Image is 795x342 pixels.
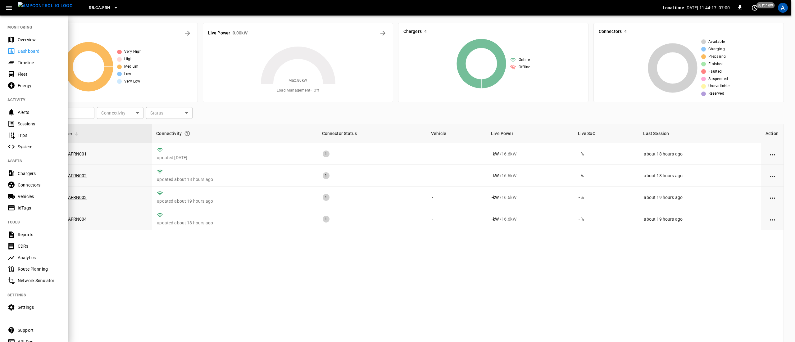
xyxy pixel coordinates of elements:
[18,232,61,238] div: Reports
[18,304,61,310] div: Settings
[756,2,775,8] span: just now
[18,327,61,333] div: Support
[18,60,61,66] div: Timeline
[18,121,61,127] div: Sessions
[18,48,61,54] div: Dashboard
[685,5,730,11] p: [DATE] 11:44:17 -07:00
[89,4,110,11] span: RB.CA.FRN
[18,71,61,77] div: Fleet
[18,205,61,211] div: IdTags
[18,144,61,150] div: System
[18,109,61,115] div: Alerts
[18,254,61,261] div: Analytics
[18,170,61,177] div: Chargers
[18,132,61,138] div: Trips
[18,2,73,10] img: ampcontrol.io logo
[18,277,61,284] div: Network Simulator
[18,83,61,89] div: Energy
[18,182,61,188] div: Connectors
[18,243,61,249] div: CDRs
[18,266,61,272] div: Route Planning
[663,5,684,11] p: Local time
[778,3,788,13] div: profile-icon
[18,193,61,200] div: Vehicles
[18,37,61,43] div: Overview
[750,3,760,13] button: set refresh interval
